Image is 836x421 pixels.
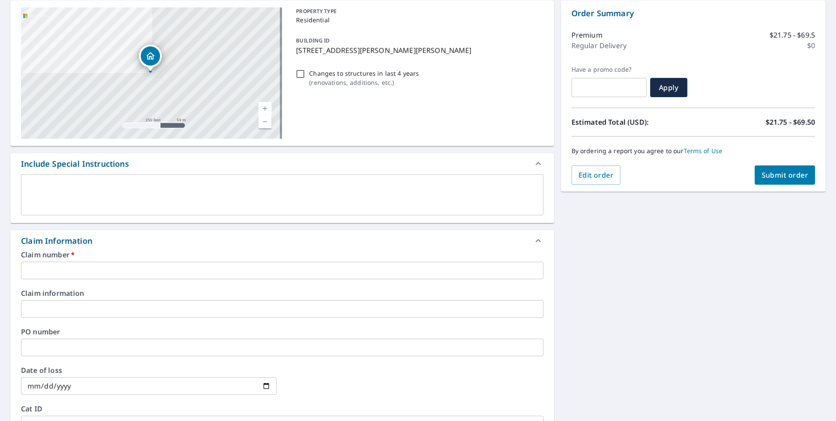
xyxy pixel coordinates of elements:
[21,290,543,297] label: Claim information
[578,170,614,180] span: Edit order
[762,170,808,180] span: Submit order
[21,405,543,412] label: Cat ID
[684,147,723,155] a: Terms of Use
[296,15,540,25] p: Residential
[309,78,419,87] p: ( renovations, additions, etc. )
[139,45,162,72] div: Dropped pin, building 1, Residential property, 5 Vinegar Hill Rd West Hurley, NY 12491
[770,30,815,40] p: $21.75 - $69.5
[571,147,815,155] p: By ordering a report you agree to our
[21,367,277,374] label: Date of loss
[571,7,815,19] p: Order Summary
[21,328,543,335] label: PO number
[571,165,621,185] button: Edit order
[766,117,815,127] p: $21.75 - $69.50
[10,153,554,174] div: Include Special Instructions
[309,69,419,78] p: Changes to structures in last 4 years
[296,37,330,44] p: BUILDING ID
[650,78,687,97] button: Apply
[10,230,554,251] div: Claim Information
[571,117,693,127] p: Estimated Total (USD):
[21,235,92,247] div: Claim Information
[807,40,815,51] p: $0
[571,30,603,40] p: Premium
[657,83,680,92] span: Apply
[296,7,540,15] p: PROPERTY TYPE
[296,45,540,56] p: [STREET_ADDRESS][PERSON_NAME][PERSON_NAME]
[755,165,815,185] button: Submit order
[21,158,129,170] div: Include Special Instructions
[571,66,647,74] label: Have a promo code?
[21,251,543,258] label: Claim number
[258,115,272,128] a: Current Level 17, Zoom Out
[571,40,627,51] p: Regular Delivery
[258,102,272,115] a: Current Level 17, Zoom In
